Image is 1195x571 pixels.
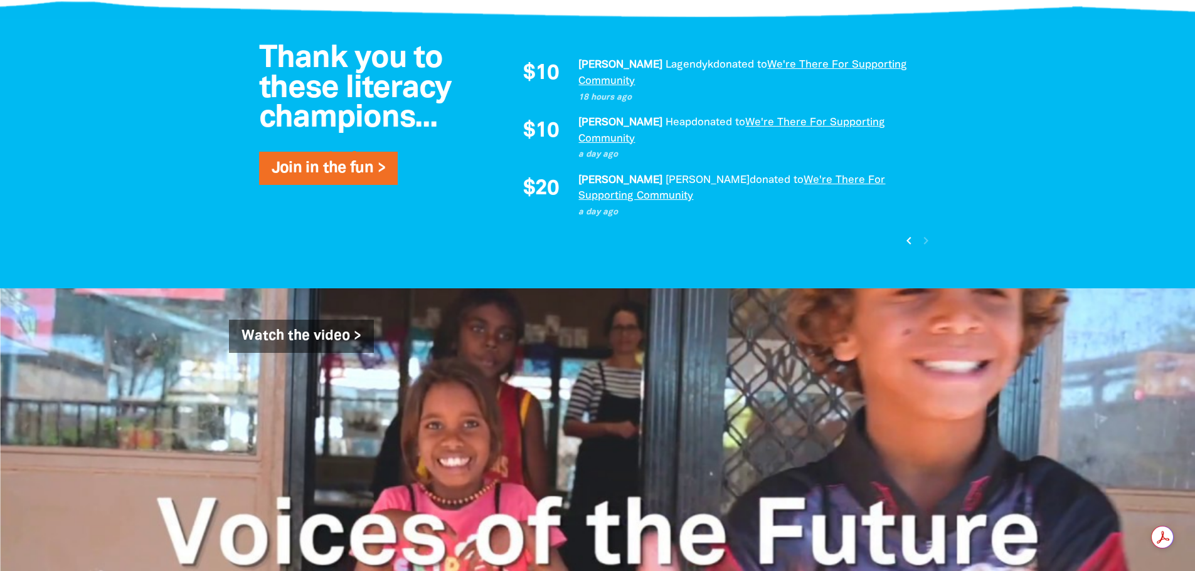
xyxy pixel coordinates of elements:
span: donated to [691,118,745,127]
button: Previous page [900,232,917,249]
a: We're There For Supporting Community [578,118,885,144]
em: [PERSON_NAME] [578,60,662,70]
p: a day ago [578,149,923,161]
span: donated to [713,60,767,70]
p: 18 hours ago [578,92,923,104]
div: Donation stream [509,57,923,238]
em: Lagendyk [666,60,713,70]
p: a day ago [578,206,923,219]
span: Thank you to these literacy champions... [259,45,452,133]
em: [PERSON_NAME] [578,118,662,127]
span: $10 [523,121,559,142]
em: [PERSON_NAME] [666,175,750,185]
a: Join in the fun > [272,161,385,175]
a: We're There For Supporting Community [578,60,907,86]
span: $10 [523,63,559,85]
em: Heap [666,118,691,127]
span: donated to [750,175,804,185]
a: Watch the video > [229,320,374,354]
div: Paginated content [509,57,923,238]
span: $20 [523,179,559,200]
em: [PERSON_NAME] [578,175,662,185]
i: chevron_left [901,233,916,248]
